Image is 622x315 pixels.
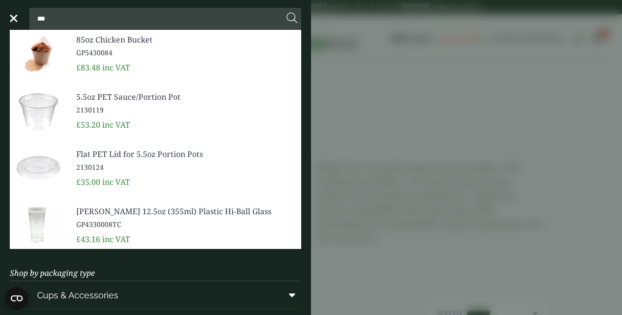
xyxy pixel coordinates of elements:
span: Cups & Accessories [37,289,118,302]
h3: Shop by packaging type [10,253,301,281]
a: Cups & Accessories [10,281,301,309]
span: £35.00 [76,177,100,187]
span: Flat PET Lid for 5.5oz Portion Pots [76,148,293,160]
a: Flat PET Lid for 5.5oz Portion Pots 2130124 [76,148,293,172]
span: £53.20 [76,119,100,130]
span: 5.5oz PET Sauce/Portion Pot [76,91,293,103]
span: [PERSON_NAME] 12.5oz (355ml) Plastic Hi-Ball Glass [76,205,293,217]
img: GP4330008TC [10,202,68,248]
span: inc VAT [102,177,130,187]
a: 85oz Chicken Bucket GP5430084 [76,34,293,58]
span: £43.16 [76,234,100,245]
img: GP5430084 [10,30,68,77]
img: 2130124 [10,144,68,191]
span: £83.48 [76,62,100,73]
span: GP4330008TC [76,219,293,229]
span: inc VAT [102,62,130,73]
a: [PERSON_NAME] 12.5oz (355ml) Plastic Hi-Ball Glass GP4330008TC [76,205,293,229]
button: Open CMP widget [5,287,28,310]
span: GP5430084 [76,47,293,58]
img: 2130119 [10,87,68,134]
span: 2130124 [76,162,293,172]
span: 2130119 [76,105,293,115]
a: 5.5oz PET Sauce/Portion Pot 2130119 [76,91,293,115]
span: 85oz Chicken Bucket [76,34,293,45]
img: PintNhalf_cup.svg [10,285,29,305]
span: inc VAT [102,234,130,245]
span: inc VAT [102,119,130,130]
